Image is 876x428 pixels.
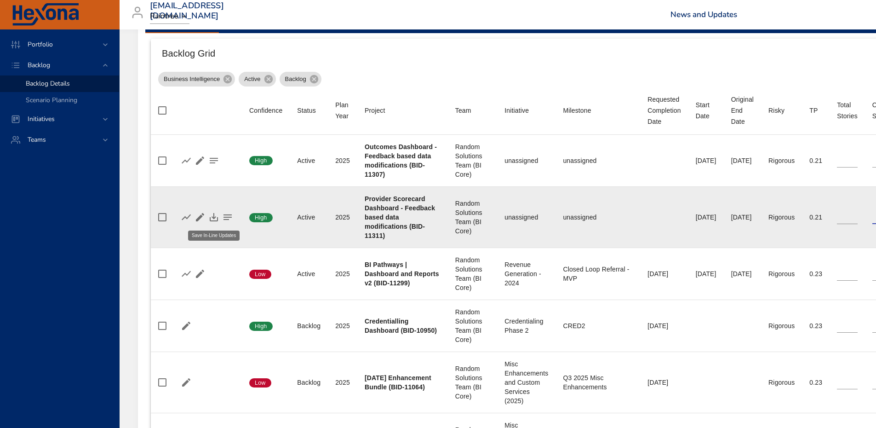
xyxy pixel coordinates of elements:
[504,359,548,405] div: Misc Enhancements and Custom Services (2025)
[365,105,385,116] div: Project
[20,40,60,49] span: Portfolio
[563,105,633,116] span: Milestone
[365,105,441,116] span: Project
[365,261,439,287] b: BI Pathways | Dashboard and Reports v2 (BID-11299)
[280,72,321,87] div: Backlog
[249,270,271,278] span: Low
[335,213,350,222] div: 2025
[731,156,754,165] div: [DATE]
[158,75,225,84] span: Business Intelligence
[696,269,716,278] div: [DATE]
[207,154,221,168] button: Project Notes
[280,75,312,84] span: Backlog
[455,142,490,179] div: Random Solutions Team (BI Core)
[179,210,193,224] button: Show Burnup
[647,378,681,387] div: [DATE]
[696,99,716,121] div: Start Date
[768,105,784,116] div: Risky
[696,99,716,121] div: Sort
[731,94,754,127] div: Original End Date
[179,376,193,389] button: Edit Project Details
[504,105,529,116] div: Sort
[563,265,633,283] div: Closed Loop Referral - MVP
[455,105,490,116] span: Team
[297,105,316,116] div: Status
[455,364,490,401] div: Random Solutions Team (BI Core)
[809,105,818,116] div: TP
[455,307,490,344] div: Random Solutions Team (BI Core)
[809,105,818,116] div: Sort
[150,1,224,21] h3: [EMAIL_ADDRESS][DOMAIN_NAME]
[504,105,529,116] div: Initiative
[20,61,57,69] span: Backlog
[150,9,189,24] div: Raintree
[20,135,53,144] span: Teams
[179,267,193,281] button: Show Burnup
[563,321,633,330] div: CRED2
[696,156,716,165] div: [DATE]
[809,156,822,165] div: 0.21
[26,79,70,88] span: Backlog Details
[11,3,80,26] img: Hexona
[563,105,591,116] div: Milestone
[335,378,350,387] div: 2025
[504,213,548,222] div: unassigned
[297,378,321,387] div: Backlog
[455,105,471,116] div: Sort
[768,156,795,165] div: Rigorous
[504,105,548,116] span: Initiative
[563,373,633,392] div: Q3 2025 Misc Enhancements
[455,255,490,292] div: Random Solutions Team (BI Core)
[647,94,681,127] div: Requested Completion Date
[20,115,62,123] span: Initiatives
[365,105,385,116] div: Sort
[768,213,795,222] div: Rigorous
[297,156,321,165] div: Active
[731,94,754,127] div: Sort
[563,156,633,165] div: unassigned
[249,322,273,330] span: High
[335,321,350,330] div: 2025
[26,96,77,104] span: Scenario Planning
[365,374,431,391] b: [DATE] Enhancement Bundle (BID-11064)
[837,99,858,121] div: Sort
[335,99,350,121] div: Plan Year
[647,321,681,330] div: [DATE]
[809,105,822,116] span: TP
[768,321,795,330] div: Rigorous
[768,105,784,116] div: Sort
[365,143,437,178] b: Outcomes Dashboard - Feedback based data modifications (BID-11307)
[193,267,207,281] button: Edit Project Details
[809,213,822,222] div: 0.21
[563,213,633,222] div: unassigned
[249,105,282,116] div: Confidence
[809,321,822,330] div: 0.23
[249,379,271,387] span: Low
[249,156,273,165] span: High
[179,319,193,333] button: Edit Project Details
[249,214,273,222] span: High
[809,378,822,387] div: 0.23
[297,105,321,116] span: Status
[647,269,681,278] div: [DATE]
[647,94,681,127] div: Sort
[297,269,321,278] div: Active
[297,321,321,330] div: Backlog
[249,105,282,116] div: Sort
[179,154,193,168] button: Show Burnup
[193,154,207,168] button: Edit Project Details
[809,269,822,278] div: 0.23
[504,260,548,288] div: Revenue Generation - 2024
[297,213,321,222] div: Active
[239,72,275,87] div: Active
[158,72,235,87] div: Business Intelligence
[365,195,435,239] b: Provider Scorecard Dashboard - Feedback based data modifications (BID-11311)
[670,9,737,20] a: News and Updates
[768,269,795,278] div: Rigorous
[837,99,858,121] span: Total Stories
[455,105,471,116] div: Team
[335,99,350,121] div: Sort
